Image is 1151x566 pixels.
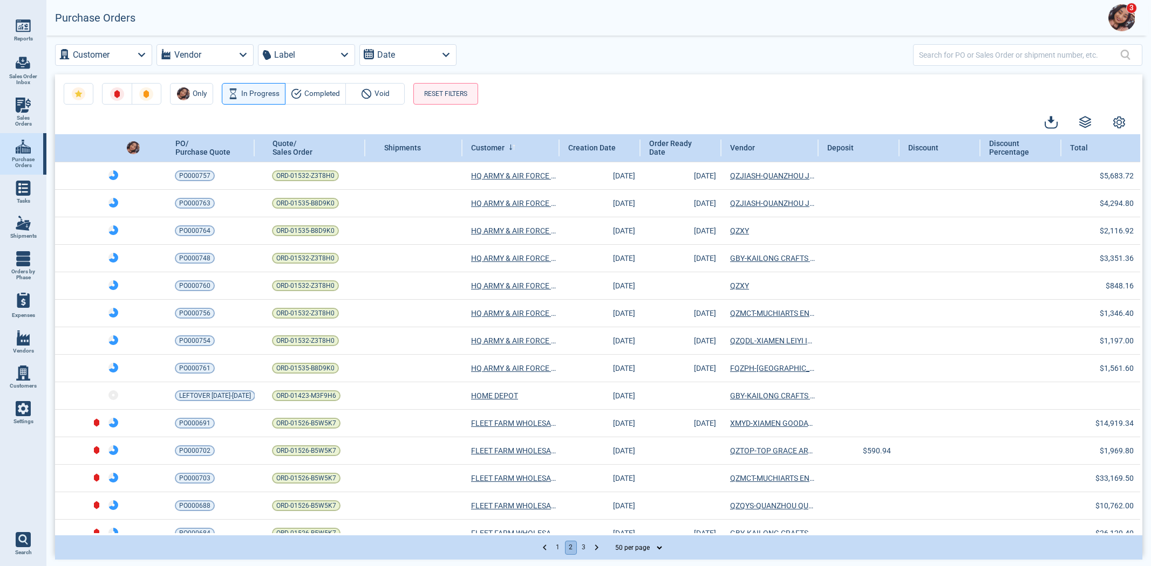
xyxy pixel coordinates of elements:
td: [DATE] [560,437,641,464]
span: Order Ready Date [649,139,702,157]
span: $1,561.60 [1100,364,1134,372]
span: Vendors [13,348,34,354]
a: HQ ARMY & AIR FORCE EXCHANGE SERVICE [471,225,557,236]
a: HQ ARMY & AIR FORCE EXCHANGE SERVICE [471,198,557,209]
a: ORD-01535-B8D9K0 [272,198,339,209]
span: ORD-01532-Z3T8H0 [276,308,335,319]
span: ORD-01526-B5W5K7 [276,500,336,511]
td: [DATE] [641,162,721,189]
span: Discount Percentage [989,139,1041,157]
a: PO000760 [175,280,215,291]
img: Avatar [1108,4,1135,31]
span: ORD-01526-B5W5K7 [276,528,336,539]
span: HQ ARMY & AIR FORCE EXCHANGE SERVICE [471,280,557,291]
a: HQ ARMY & AIR FORCE EXCHANGE SERVICE [471,253,557,264]
a: ORD-01532-Z3T8H0 [272,280,339,291]
span: PO000684 [179,528,210,539]
span: $4,294.80 [1100,199,1134,208]
span: GBY-KAILONG CRAFTS MANUFACTURING CO.,LTD [730,528,816,539]
a: FLEET FARM WHOLESALE [471,500,557,511]
span: PO000763 [179,198,210,209]
a: ORD-01526-B5W5K7 [272,418,340,429]
a: QZTOP-TOP GRACE ARTS & CRAFTS CO., LTD. [730,445,816,456]
a: PO000748 [175,253,215,264]
img: menu_icon [16,401,31,416]
span: Void [374,87,390,100]
a: LEFTOVER [DATE]-[DATE] [175,390,255,401]
span: Orders by Phase [9,268,38,281]
a: FLEET FARM WHOLESALE [471,445,557,456]
span: Expenses [12,312,35,319]
span: Discount [908,143,938,152]
td: [DATE] [641,327,721,354]
span: PO000691 [179,418,210,429]
td: [DATE] [560,409,641,437]
a: FLEET FARM WHOLESALE [471,418,557,429]
a: ORD-01535-B8D9K0 [272,363,339,374]
label: Label [274,47,295,63]
span: ORD-01532-Z3T8H0 [276,280,335,291]
button: page 2 [565,541,577,555]
span: Tasks [17,198,30,204]
span: Shipments [10,233,37,239]
img: menu_icon [16,216,31,231]
img: menu_icon [16,139,31,154]
span: $1,197.00 [1100,336,1134,345]
span: Only [193,87,207,100]
a: QZQDL-XIAMEN LEIYI IMP&EXP TRADING CO.,LTD. [730,335,816,346]
input: Search for PO or Sales Order or shipment number, etc. [919,47,1120,63]
td: [DATE] [641,299,721,327]
td: [DATE] [560,217,641,244]
span: FLEET FARM WHOLESALE [471,528,557,539]
img: Avatar [127,141,140,154]
a: QZQYS-QUANZHOU QUANYUANSHENG A [730,500,816,511]
label: Customer [73,47,110,63]
td: [DATE] [641,189,721,217]
span: HQ ARMY & AIR FORCE EXCHANGE SERVICE [471,170,557,181]
img: menu_icon [16,181,31,196]
td: [DATE] [560,382,641,409]
span: Deposit [827,143,854,152]
a: PO000703 [175,473,215,484]
a: HQ ARMY & AIR FORCE EXCHANGE SERVICE [471,308,557,319]
span: Search [15,549,32,556]
td: [DATE] [560,162,641,189]
span: Vendor [730,143,755,152]
span: QZMCT-MUCHIARTS ENTERPRISES LIMITED [730,473,816,484]
span: Reports [14,36,33,42]
span: XMYD-XIAMEN GOODAY INDUSTRIAL CO., LTD [730,418,816,429]
span: ORD-01535-B8D9K0 [276,198,335,209]
span: PO000756 [179,308,210,319]
a: FLEET FARM WHOLESALE [471,473,557,484]
a: QZMCT-MUCHIARTS ENTERPRISES LIMITED [730,308,816,319]
span: FQZPH-[GEOGRAPHIC_DATA] QUANZHOU PENGHONG [730,363,816,374]
span: PO000754 [179,335,210,346]
a: HOME DEPOT [471,390,557,401]
a: GBY-KAILONG CRAFTS MANUFACTURING CO.,LTD [730,390,816,401]
button: AvatarOnly [170,83,213,105]
span: ORD-01532-Z3T8H0 [276,335,335,346]
label: Date [377,47,395,63]
span: Sales Order Inbox [9,73,38,86]
a: ORD-01526-B5W5K7 [272,473,340,484]
a: HQ ARMY & AIR FORCE EXCHANGE SERVICE [471,363,557,374]
span: Customer [471,143,505,152]
button: RESET FILTERS [413,83,478,105]
span: $3,351.36 [1100,254,1134,263]
span: ORD-01532-Z3T8H0 [276,253,335,264]
td: [DATE] [560,299,641,327]
a: PO000702 [175,445,215,456]
span: Completed [304,87,340,100]
span: ORD-01526-B5W5K7 [276,418,336,429]
span: $26,120.40 [1095,529,1134,537]
a: PO000763 [175,198,215,209]
td: [DATE] [641,409,721,437]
